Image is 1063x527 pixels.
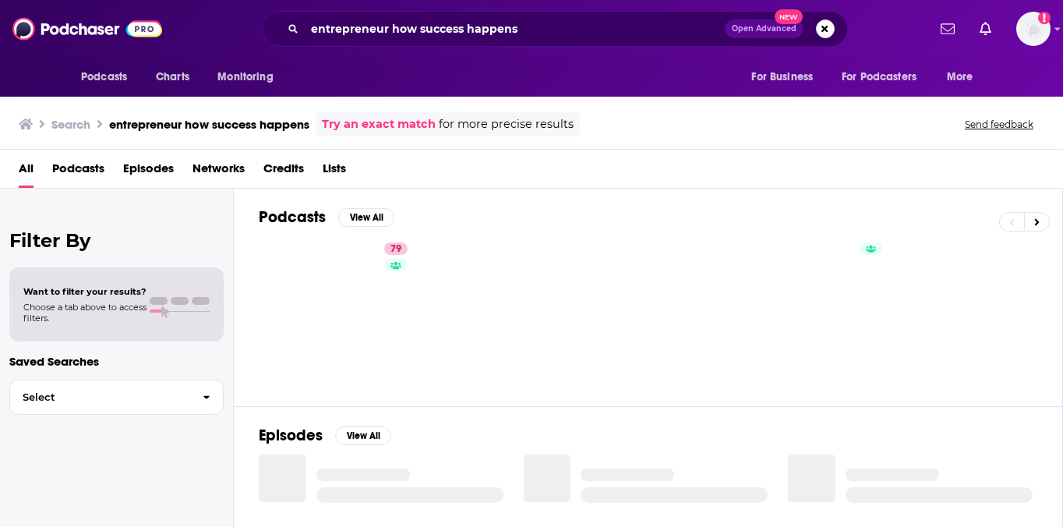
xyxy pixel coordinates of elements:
button: Select [9,380,224,415]
h2: Filter By [9,229,224,252]
span: Choose a tab above to access filters. [23,302,147,324]
span: Want to filter your results? [23,286,147,297]
span: Monitoring [217,66,273,88]
button: open menu [832,62,939,92]
button: open menu [207,62,293,92]
a: 79 [384,242,408,255]
h2: Podcasts [259,207,326,227]
input: Search podcasts, credits, & more... [305,16,725,41]
a: Lists [323,156,346,188]
button: Open AdvancedNew [725,19,803,38]
button: View All [338,208,394,227]
a: Networks [192,156,245,188]
a: PodcastsView All [259,207,394,227]
span: Podcasts [81,66,127,88]
span: For Podcasters [842,66,916,88]
button: open menu [936,62,993,92]
span: For Business [751,66,813,88]
a: Show notifications dropdown [934,16,961,42]
span: 79 [390,242,401,257]
button: open menu [70,62,147,92]
span: Charts [156,66,189,88]
span: Open Advanced [732,25,796,33]
a: EpisodesView All [259,426,391,445]
img: Podchaser - Follow, Share and Rate Podcasts [12,14,162,44]
div: Search podcasts, credits, & more... [262,11,848,47]
a: Podcasts [52,156,104,188]
button: View All [335,426,391,445]
span: More [947,66,973,88]
h2: Episodes [259,426,323,445]
h3: entrepreneur how success happens [109,117,309,132]
span: Logged in as AutumnKatie [1016,12,1051,46]
a: Show notifications dropdown [973,16,998,42]
span: Select [10,392,190,402]
svg: Add a profile image [1038,12,1051,24]
button: Show profile menu [1016,12,1051,46]
a: Try an exact match [322,115,436,133]
a: Episodes [123,156,174,188]
a: 79 [267,236,418,387]
button: open menu [740,62,832,92]
h3: Search [51,117,90,132]
img: User Profile [1016,12,1051,46]
button: Send feedback [960,118,1038,131]
span: New [775,9,803,24]
span: for more precise results [439,115,574,133]
a: All [19,156,34,188]
a: Charts [146,62,199,92]
a: Credits [263,156,304,188]
p: Saved Searches [9,354,224,369]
